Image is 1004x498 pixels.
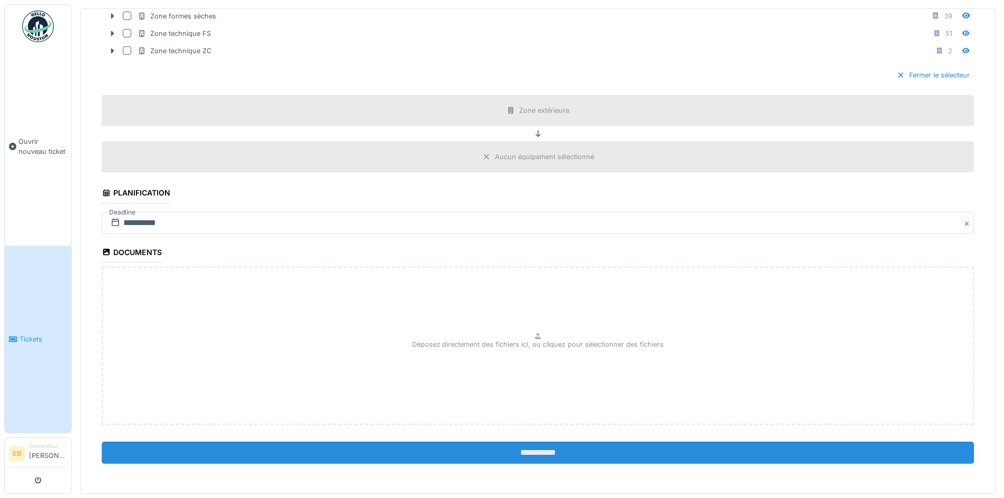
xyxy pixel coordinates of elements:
[9,446,25,462] li: EB
[5,246,71,433] a: Tickets
[138,28,211,38] div: Zone technique FS
[22,11,54,42] img: Badge_color-CXgf-gQk.svg
[945,28,952,38] div: 51
[962,212,974,234] button: Close
[495,152,594,162] div: Aucun équipement sélectionné
[412,339,664,349] p: Déposez directement des fichiers ici, ou cliquez pour sélectionner des fichiers
[20,334,67,344] span: Tickets
[9,442,67,467] a: EB Demandeur[PERSON_NAME]
[108,207,137,218] label: Deadline
[102,245,162,262] div: Documents
[519,105,569,115] div: Zone extérieure
[138,46,211,56] div: Zone technique ZC
[29,442,67,450] div: Demandeur
[5,48,71,246] a: Ouvrir nouveau ticket
[29,442,67,465] li: [PERSON_NAME]
[138,11,216,21] div: Zone formes sèches
[892,68,974,82] div: Fermer le sélecteur
[18,136,67,157] span: Ouvrir nouveau ticket
[944,11,952,21] div: 39
[948,46,952,56] div: 2
[102,185,170,203] div: Planification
